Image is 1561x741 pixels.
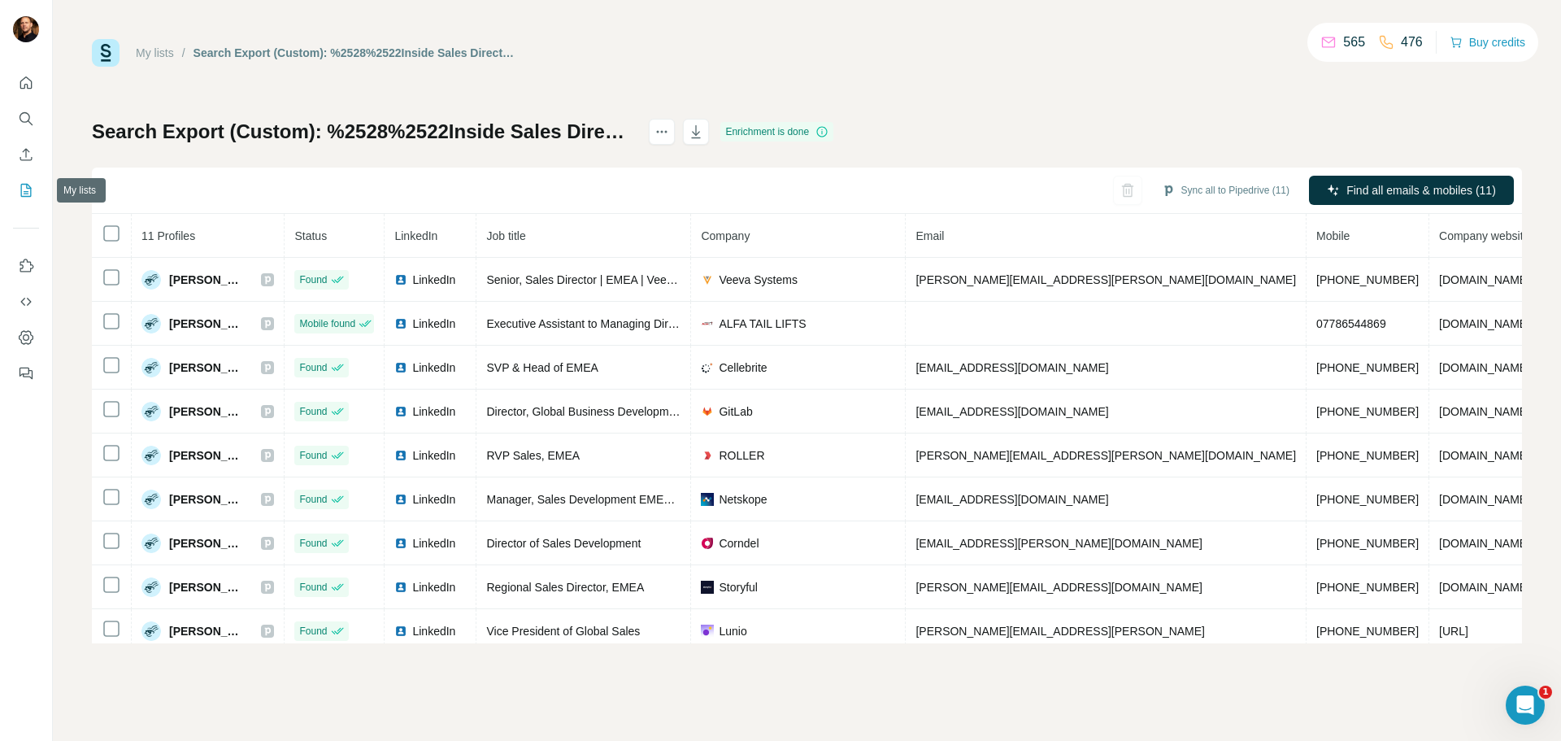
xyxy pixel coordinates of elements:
[394,581,407,594] img: LinkedIn logo
[13,176,39,205] button: My lists
[701,537,714,550] img: company-logo
[169,360,245,376] span: [PERSON_NAME]
[701,625,714,638] img: company-logo
[13,68,39,98] button: Quick start
[1439,625,1468,638] span: [URL]
[720,122,833,142] div: Enrichment is done
[1316,273,1419,286] span: [PHONE_NUMBER]
[169,579,245,595] span: [PERSON_NAME]
[299,272,327,287] span: Found
[412,316,455,332] span: LinkedIn
[141,314,161,333] img: Avatar
[701,273,714,286] img: company-logo
[182,45,185,61] li: /
[701,493,714,506] img: company-logo
[1439,449,1530,462] span: [DOMAIN_NAME]
[394,317,407,330] img: LinkedIn logo
[719,403,752,420] span: GitLab
[13,359,39,388] button: Feedback
[394,361,407,374] img: LinkedIn logo
[1316,537,1419,550] span: [PHONE_NUMBER]
[169,447,245,464] span: [PERSON_NAME]
[1316,229,1350,242] span: Mobile
[394,537,407,550] img: LinkedIn logo
[394,229,437,242] span: LinkedIn
[486,449,580,462] span: RVP Sales, EMEA
[701,361,714,374] img: company-logo
[1439,273,1530,286] span: [DOMAIN_NAME]
[719,447,764,464] span: ROLLER
[141,578,161,597] img: Avatar
[1316,317,1386,330] span: 07786544869
[1450,31,1525,54] button: Buy credits
[1401,33,1423,52] p: 476
[299,580,327,595] span: Found
[13,323,39,352] button: Dashboard
[915,581,1202,594] span: [PERSON_NAME][EMAIL_ADDRESS][DOMAIN_NAME]
[394,493,407,506] img: LinkedIn logo
[1316,449,1419,462] span: [PHONE_NUMBER]
[1439,405,1530,418] span: [DOMAIN_NAME]
[915,449,1296,462] span: [PERSON_NAME][EMAIL_ADDRESS][PERSON_NAME][DOMAIN_NAME]
[719,579,757,595] span: Storyful
[141,446,161,465] img: Avatar
[915,405,1108,418] span: [EMAIL_ADDRESS][DOMAIN_NAME]
[719,491,767,508] span: Netskope
[1316,581,1419,594] span: [PHONE_NUMBER]
[141,270,161,290] img: Avatar
[915,537,1202,550] span: [EMAIL_ADDRESS][PERSON_NAME][DOMAIN_NAME]
[141,534,161,553] img: Avatar
[915,229,944,242] span: Email
[486,581,644,594] span: Regional Sales Director, EMEA
[169,535,245,551] span: [PERSON_NAME]
[141,402,161,421] img: Avatar
[412,623,455,639] span: LinkedIn
[486,273,715,286] span: Senior, Sales Director | EMEA | Veeva Basics
[486,317,693,330] span: Executive Assistant to Managing Director
[486,625,640,638] span: Vice President of Global Sales
[13,287,39,316] button: Use Surfe API
[1346,182,1496,198] span: Find all emails & mobiles (11)
[394,625,407,638] img: LinkedIn logo
[915,273,1296,286] span: [PERSON_NAME][EMAIL_ADDRESS][PERSON_NAME][DOMAIN_NAME]
[394,405,407,418] img: LinkedIn logo
[1439,361,1530,374] span: [DOMAIN_NAME]
[486,229,525,242] span: Job title
[1150,178,1301,203] button: Sync all to Pipedrive (11)
[299,316,355,331] span: Mobile found
[1309,176,1514,205] button: Find all emails & mobiles (11)
[701,317,714,330] img: company-logo
[299,404,327,419] span: Found
[1316,625,1419,638] span: [PHONE_NUMBER]
[486,361,598,374] span: SVP & Head of EMEA
[486,405,685,418] span: Director, Global Business Development
[169,272,245,288] span: [PERSON_NAME]
[701,405,714,418] img: company-logo
[299,448,327,463] span: Found
[701,581,714,594] img: company-logo
[92,39,120,67] img: Surfe Logo
[412,403,455,420] span: LinkedIn
[1506,686,1545,725] iframe: Intercom live chat
[1439,229,1529,242] span: Company website
[1439,493,1530,506] span: [DOMAIN_NAME]
[719,316,806,332] span: ALFA TAIL LIFTS
[719,623,746,639] span: Lunio
[719,272,798,288] span: Veeva Systems
[412,272,455,288] span: LinkedIn
[1316,361,1419,374] span: [PHONE_NUMBER]
[13,104,39,133] button: Search
[701,449,714,462] img: company-logo
[169,403,245,420] span: [PERSON_NAME]
[1539,686,1552,699] span: 1
[1439,581,1530,594] span: [DOMAIN_NAME]
[412,360,455,376] span: LinkedIn
[294,229,327,242] span: Status
[649,119,675,145] button: actions
[13,251,39,281] button: Use Surfe on LinkedIn
[915,493,1108,506] span: [EMAIL_ADDRESS][DOMAIN_NAME]
[1439,317,1530,330] span: [DOMAIN_NAME]
[141,621,161,641] img: Avatar
[92,119,634,145] h1: Search Export (Custom): %2528%2522Inside Sales Director%2522 OR %2522Director of Inside Sales%252...
[915,361,1108,374] span: [EMAIL_ADDRESS][DOMAIN_NAME]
